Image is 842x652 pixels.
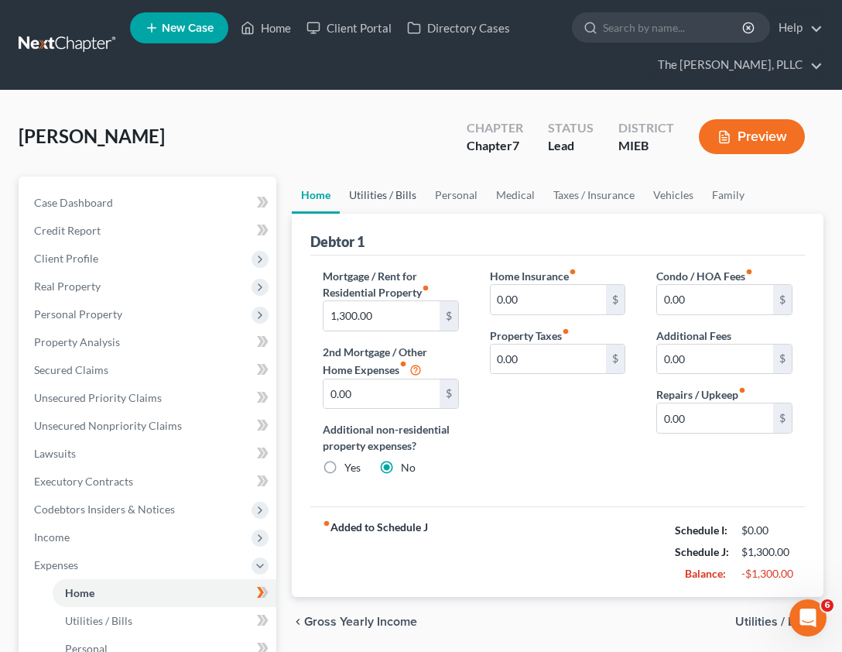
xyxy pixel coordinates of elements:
a: Home [233,14,299,42]
span: Home [65,586,94,599]
label: 2nd Mortgage / Other Home Expenses [323,344,459,379]
button: chevron_left Gross Yearly Income [292,616,417,628]
input: -- [657,285,773,314]
a: Taxes / Insurance [544,177,644,214]
span: 7 [512,138,519,153]
i: fiber_manual_record [399,360,407,368]
span: Personal Property [34,307,122,321]
span: Case Dashboard [34,196,113,209]
span: Secured Claims [34,363,108,376]
span: Client Profile [34,252,98,265]
input: -- [323,379,440,409]
span: Property Analysis [34,335,120,348]
input: -- [657,403,773,433]
div: District [618,119,674,137]
a: Utilities / Bills [340,177,426,214]
i: chevron_left [292,616,304,628]
a: Unsecured Nonpriority Claims [22,412,276,440]
label: Repairs / Upkeep [656,386,746,403]
div: $ [606,345,625,374]
strong: Schedule J: [675,545,729,558]
a: Home [292,177,340,214]
label: Property Taxes [490,328,570,344]
span: 6 [821,599,833,612]
div: Chapter [467,137,523,155]
div: Status [548,119,594,137]
input: -- [491,285,607,314]
a: Personal [426,177,487,214]
a: Utilities / Bills [53,607,276,635]
div: $ [773,345,792,374]
span: Lawsuits [34,447,76,460]
div: Lead [548,137,594,155]
span: Gross Yearly Income [304,616,417,628]
div: MIEB [618,137,674,155]
a: Directory Cases [399,14,518,42]
a: Medical [487,177,544,214]
label: No [401,460,416,475]
div: $ [773,285,792,314]
strong: Balance: [685,567,726,580]
span: Utilities / Bills [735,616,811,628]
i: fiber_manual_record [323,520,330,527]
a: Executory Contracts [22,468,276,496]
iframe: Intercom live chat [789,599,827,637]
span: Income [34,530,70,544]
strong: Schedule I: [675,523,727,537]
a: Family [703,177,754,214]
a: Secured Claims [22,356,276,384]
a: Home [53,579,276,607]
span: Codebtors Insiders & Notices [34,503,175,516]
div: $ [440,301,458,331]
i: fiber_manual_record [422,284,430,292]
span: Credit Report [34,224,101,237]
a: The [PERSON_NAME], PLLC [650,51,823,79]
i: fiber_manual_record [569,268,577,276]
a: Case Dashboard [22,189,276,217]
i: fiber_manual_record [745,268,753,276]
span: Expenses [34,558,78,571]
label: Additional Fees [656,328,731,344]
a: Credit Report [22,217,276,245]
div: $ [440,379,458,409]
label: Home Insurance [490,268,577,284]
a: Lawsuits [22,440,276,468]
div: $0.00 [741,523,792,538]
a: Client Portal [299,14,399,42]
strong: Added to Schedule J [323,520,428,585]
div: -$1,300.00 [741,566,792,582]
span: Executory Contracts [34,475,133,488]
a: Help [771,14,823,42]
a: Unsecured Priority Claims [22,384,276,412]
div: $ [606,285,625,314]
label: Yes [344,460,361,475]
div: Chapter [467,119,523,137]
input: -- [491,345,607,374]
label: Mortgage / Rent for Residential Property [323,268,459,300]
a: Vehicles [644,177,703,214]
div: $ [773,403,792,433]
span: Unsecured Nonpriority Claims [34,419,182,432]
div: $1,300.00 [741,544,792,560]
span: Unsecured Priority Claims [34,391,162,404]
button: Utilities / Bills chevron_right [735,616,823,628]
a: Property Analysis [22,328,276,356]
input: Search by name... [603,13,744,42]
span: New Case [162,22,214,34]
label: Condo / HOA Fees [656,268,753,284]
span: Real Property [34,280,101,293]
span: Utilities / Bills [65,614,132,627]
i: fiber_manual_record [738,386,746,394]
input: -- [323,301,440,331]
div: Debtor 1 [310,232,365,251]
span: [PERSON_NAME] [19,125,165,147]
input: -- [657,345,773,374]
button: Preview [699,119,805,154]
label: Additional non-residential property expenses? [323,421,459,454]
i: fiber_manual_record [562,328,570,335]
